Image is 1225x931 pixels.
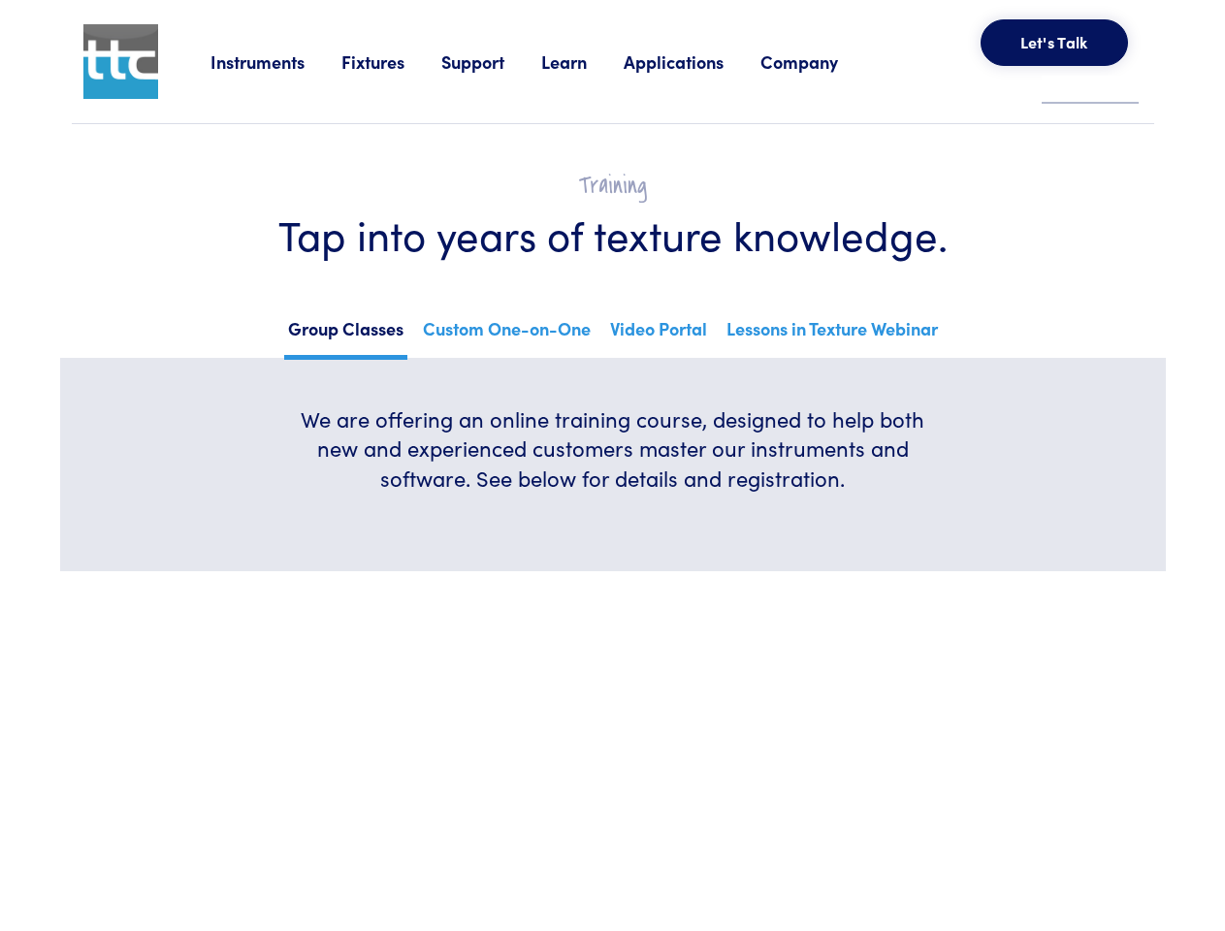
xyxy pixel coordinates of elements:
[118,209,1108,260] h1: Tap into years of texture knowledge.
[210,49,341,74] a: Instruments
[419,312,595,355] a: Custom One-on-One
[287,404,939,494] h6: We are offering an online training course, designed to help both new and experienced customers ma...
[83,24,158,99] img: ttc_logo_1x1_v1.0.png
[624,49,760,74] a: Applications
[341,49,441,74] a: Fixtures
[723,312,942,355] a: Lessons in Texture Webinar
[284,312,407,360] a: Group Classes
[441,49,541,74] a: Support
[981,19,1128,66] button: Let's Talk
[606,312,711,355] a: Video Portal
[541,49,624,74] a: Learn
[760,49,875,74] a: Company
[118,171,1108,201] h2: Training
